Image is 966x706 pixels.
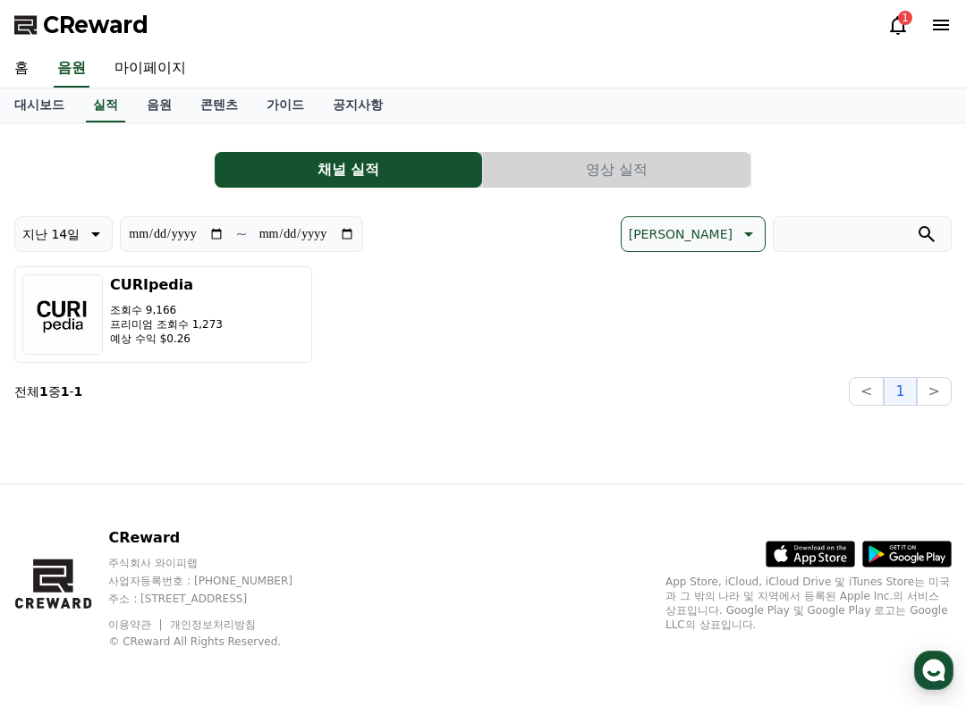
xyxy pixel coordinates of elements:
p: 주식회사 와이피랩 [108,556,326,570]
a: 음원 [132,88,186,122]
span: CReward [43,11,148,39]
span: 대화 [471,684,495,699]
p: App Store, iCloud, iCloud Drive 및 iTunes Store는 미국과 그 밖의 나라 및 지역에서 등록된 Apple Inc.의 서비스 상표입니다. Goo... [665,575,952,632]
button: 1 [884,377,916,406]
div: 1 [898,11,912,25]
a: 음원 [54,50,89,88]
p: 예상 수익 $0.26 [110,332,223,346]
p: ~ [235,223,247,245]
a: 실적 [86,88,125,122]
strong: 1 [74,384,83,399]
a: 가이드 [252,88,318,122]
strong: 1 [39,384,48,399]
p: 지난 14일 [22,222,80,247]
p: 프리미엄 조회수 1,273 [110,317,223,332]
a: 개인정보처리방침 [170,618,256,631]
button: 지난 14일 [14,216,113,252]
p: © CReward All Rights Reserved. [108,635,326,649]
a: 마이페이지 [100,50,200,88]
a: 영상 실적 [483,152,751,188]
a: 홈 [5,656,324,701]
a: 대화 [324,656,642,701]
a: 이용약관 [108,618,165,631]
p: 주소 : [STREET_ADDRESS] [108,592,326,606]
button: [PERSON_NAME] [621,216,766,252]
p: [PERSON_NAME] [629,222,733,247]
button: 채널 실적 [215,152,482,188]
a: 설정 [642,656,961,701]
a: 콘텐츠 [186,88,252,122]
p: 조회수 9,166 [110,303,223,317]
p: CReward [108,527,326,549]
span: 홈 [159,683,171,698]
button: CURIpedia 조회수 9,166 프리미엄 조회수 1,273 예상 수익 $0.26 [14,266,312,363]
a: 채널 실적 [215,152,483,188]
p: 사업자등록번호 : [PHONE_NUMBER] [108,574,326,588]
img: CURIpedia [22,274,103,355]
h3: CURIpedia [110,274,223,296]
button: 영상 실적 [483,152,750,188]
a: 공지사항 [318,88,397,122]
a: CReward [14,11,148,39]
button: < [849,377,884,406]
button: > [917,377,952,406]
strong: 1 [61,384,70,399]
span: 설정 [790,683,813,698]
a: 1 [887,14,909,36]
p: 전체 중 - [14,382,82,400]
